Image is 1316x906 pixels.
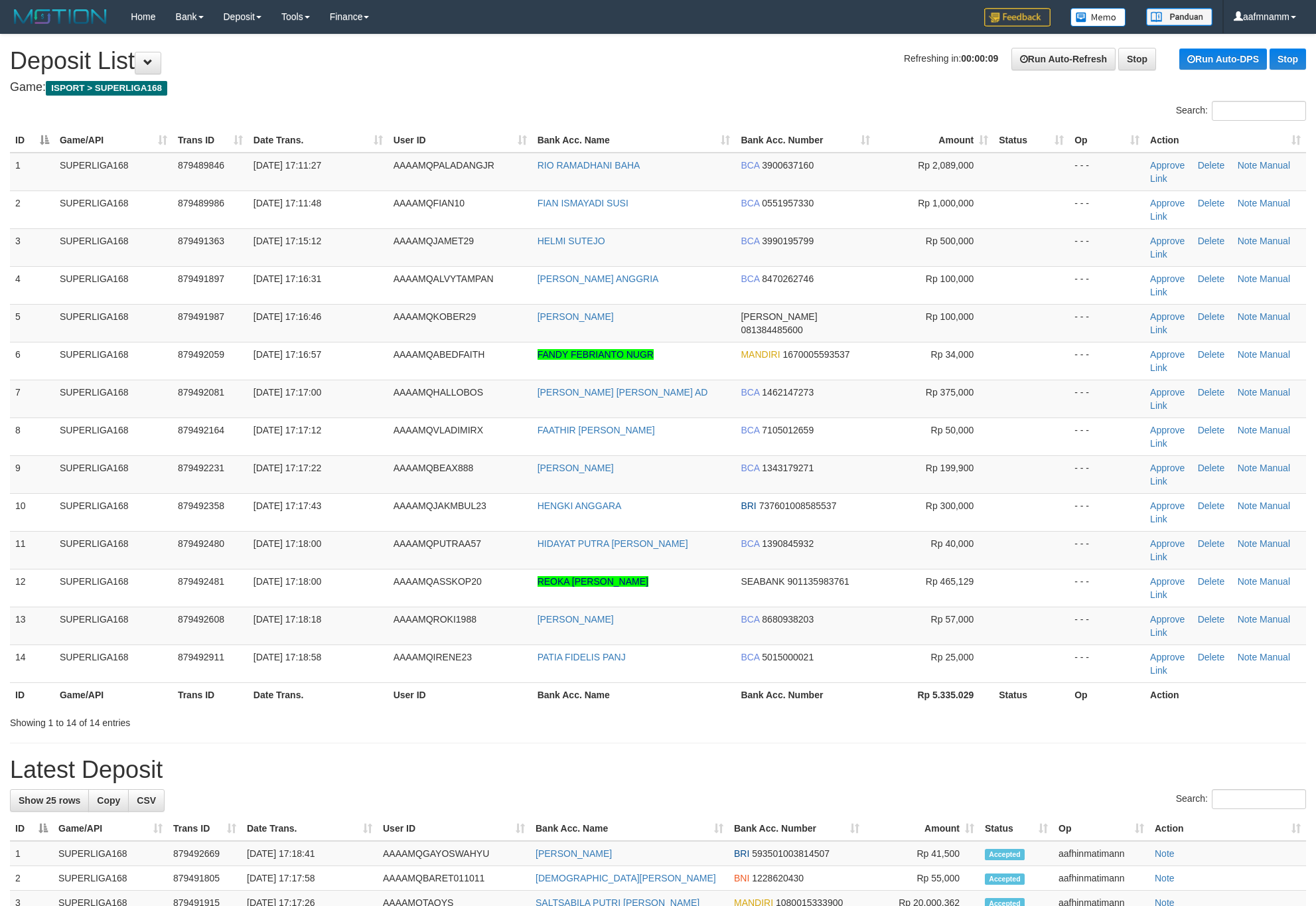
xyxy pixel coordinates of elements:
[254,538,321,549] span: [DATE] 17:18:00
[178,273,224,284] span: 879491897
[865,866,980,891] td: Rp 55,000
[1150,652,1290,676] a: Manual Link
[54,531,173,569] td: SUPERLIGA168
[394,652,472,662] span: AAAAMQIRENE23
[178,311,224,322] span: 879491987
[173,682,248,707] th: Trans ID
[394,614,476,625] span: AAAAMQROKI1988
[1238,236,1258,246] a: Note
[1150,538,1290,562] a: Manual Link
[10,866,53,891] td: 2
[394,236,474,246] span: AAAAMQJAMET29
[741,538,759,549] span: BCA
[248,682,388,707] th: Date Trans.
[762,387,814,398] span: Copy 1462147273 to clipboard
[741,325,802,335] span: Copy 081384485600 to clipboard
[1150,236,1290,260] a: Manual Link
[54,607,173,644] td: SUPERLIGA168
[1238,652,1258,662] a: Note
[54,128,173,153] th: Game/API: activate to sort column ascending
[178,160,224,171] span: 879489846
[1069,153,1145,191] td: - - -
[1149,816,1306,841] th: Action: activate to sort column ascending
[388,128,532,153] th: User ID: activate to sort column ascending
[538,652,626,662] a: PATIA FIDELIS PANJ
[875,682,993,707] th: Rp 5.335.029
[1146,8,1212,26] img: panduan.png
[741,160,759,171] span: BCA
[741,614,759,625] span: BCA
[10,81,1306,94] h4: Game:
[1118,48,1156,70] a: Stop
[1155,873,1175,883] a: Note
[1053,841,1149,866] td: aafhinmatimann
[538,160,640,171] a: RIO RAMADHANI BAHA
[985,849,1025,860] span: Accepted
[865,816,980,841] th: Amount: activate to sort column ascending
[394,273,494,284] span: AAAAMQALVYTAMPAN
[178,236,224,246] span: 879491363
[54,644,173,682] td: SUPERLIGA168
[54,153,173,191] td: SUPERLIGA168
[19,795,80,806] span: Show 25 rows
[178,500,224,511] span: 879492358
[1150,160,1185,171] a: Approve
[1069,531,1145,569] td: - - -
[734,848,749,859] span: BRI
[926,387,974,398] span: Rp 375,000
[1150,500,1185,511] a: Approve
[178,576,224,587] span: 879492481
[178,349,224,360] span: 879492059
[10,607,54,644] td: 13
[54,455,173,493] td: SUPERLIGA168
[741,576,784,587] span: SEABANK
[254,273,321,284] span: [DATE] 17:16:31
[904,53,998,64] span: Refreshing in:
[1150,463,1185,473] a: Approve
[168,841,242,866] td: 879492669
[1238,500,1258,511] a: Note
[10,342,54,380] td: 6
[926,500,974,511] span: Rp 300,000
[54,380,173,417] td: SUPERLIGA168
[1238,538,1258,549] a: Note
[1198,614,1224,625] a: Delete
[10,380,54,417] td: 7
[128,789,165,812] a: CSV
[538,463,614,473] a: [PERSON_NAME]
[931,349,974,360] span: Rp 34,000
[752,848,830,859] span: Copy 593501003814507 to clipboard
[1238,311,1258,322] a: Note
[242,841,378,866] td: [DATE] 17:18:41
[1053,866,1149,891] td: aafhinmatimann
[1198,538,1224,549] a: Delete
[1150,311,1290,335] a: Manual Link
[741,349,780,360] span: MANDIRI
[1150,311,1185,322] a: Approve
[741,387,759,398] span: BCA
[1150,273,1290,297] a: Manual Link
[254,198,321,208] span: [DATE] 17:11:48
[53,816,168,841] th: Game/API: activate to sort column ascending
[1150,349,1290,373] a: Manual Link
[1069,493,1145,531] td: - - -
[394,387,483,398] span: AAAAMQHALLOBOS
[538,387,708,398] a: [PERSON_NAME] [PERSON_NAME] AD
[137,795,156,806] span: CSV
[10,7,111,27] img: MOTION_logo.png
[931,425,974,435] span: Rp 50,000
[1238,387,1258,398] a: Note
[1150,387,1290,411] a: Manual Link
[254,425,321,435] span: [DATE] 17:17:12
[54,266,173,304] td: SUPERLIGA168
[782,349,849,360] span: Copy 1670005593537 to clipboard
[759,500,837,511] span: Copy 737601008585537 to clipboard
[536,873,716,883] a: [DEMOGRAPHIC_DATA][PERSON_NAME]
[926,463,974,473] span: Rp 199,900
[10,841,53,866] td: 1
[1150,425,1290,449] a: Manual Link
[254,500,321,511] span: [DATE] 17:17:43
[1238,576,1258,587] a: Note
[168,866,242,891] td: 879491805
[394,425,483,435] span: AAAAMQVLADIMIRX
